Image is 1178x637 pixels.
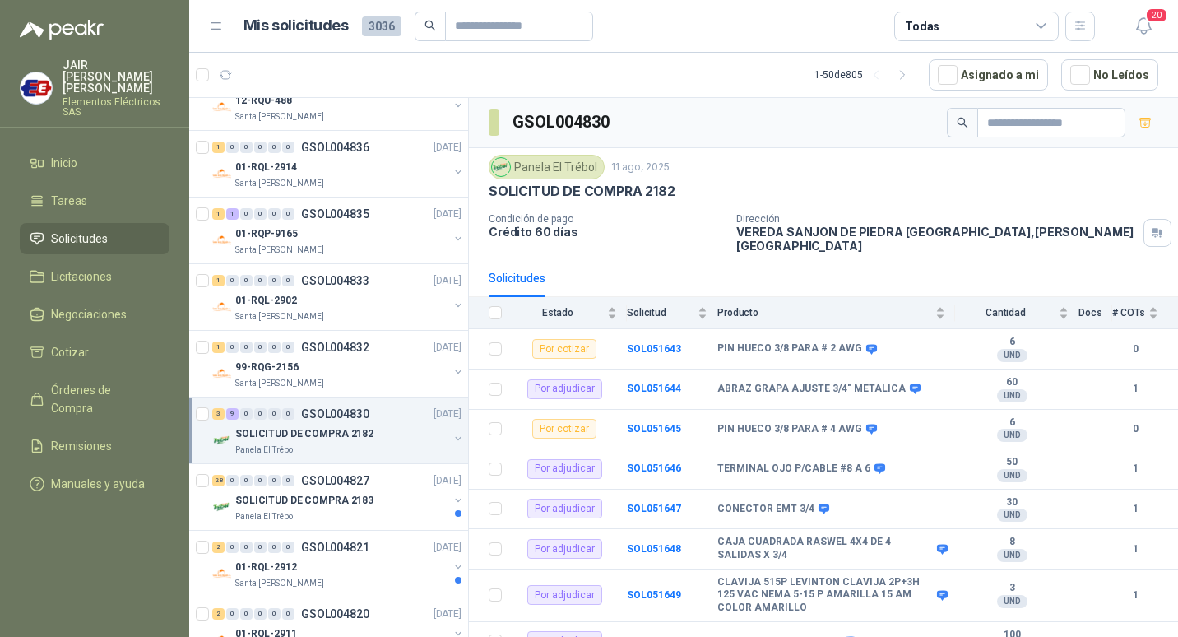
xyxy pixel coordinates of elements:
p: Elementos Eléctricos SAS [63,97,169,117]
b: 0 [1112,342,1158,357]
img: Company Logo [212,497,232,517]
img: Company Logo [212,430,232,450]
div: 2 [212,542,225,553]
p: GSOL004827 [301,475,369,486]
a: 1 1 0 0 0 0 GSOL004835[DATE] Company Logo01-RQP-9165Santa [PERSON_NAME] [212,204,465,257]
a: 3 9 0 0 0 0 GSOL004830[DATE] Company LogoSOLICITUD DE COMPRA 2182Panela El Trébol [212,404,465,457]
div: 0 [268,608,281,620]
img: Company Logo [212,97,232,117]
span: Solicitudes [51,230,108,248]
th: Producto [717,297,955,329]
span: Cotizar [51,343,89,361]
p: 01-RQL-2912 [235,560,297,575]
p: Santa [PERSON_NAME] [235,244,324,257]
div: 0 [240,475,253,486]
a: 1 0 0 0 0 0 GSOL004833[DATE] Company Logo01-RQL-2902Santa [PERSON_NAME] [212,271,465,323]
div: 0 [254,342,267,353]
div: 0 [282,408,294,420]
img: Company Logo [492,158,510,176]
b: 3 [955,582,1069,595]
div: 1 [226,208,239,220]
b: ABRAZ GRAPA AJUSTE 3/4" METALICA [717,383,906,396]
b: CAJA CUADRADA RASWEL 4X4 DE 4 SALIDAS X 3/4 [717,536,933,561]
b: 6 [955,336,1069,349]
b: 1 [1112,588,1158,603]
span: search [957,117,968,128]
div: 0 [282,142,294,153]
div: 1 - 50 de 805 [814,62,916,88]
p: Santa [PERSON_NAME] [235,177,324,190]
a: SOL051645 [627,423,681,435]
p: Santa [PERSON_NAME] [235,577,324,590]
a: Manuales y ayuda [20,468,169,500]
b: PIN HUECO 3/8 PARA # 4 AWG [717,423,862,436]
a: SOL051643 [627,343,681,355]
p: [DATE] [434,207,461,222]
div: 0 [254,475,267,486]
div: Por adjudicar [527,585,602,605]
span: Negociaciones [51,305,127,323]
div: Por cotizar [532,339,596,359]
button: 20 [1129,12,1158,41]
p: [DATE] [434,340,461,356]
div: 0 [226,475,239,486]
span: Tareas [51,192,87,210]
div: Por adjudicar [527,379,602,399]
div: 0 [268,408,281,420]
b: 1 [1112,461,1158,477]
button: No Leídos [1061,59,1158,91]
p: Santa [PERSON_NAME] [235,110,324,123]
p: [DATE] [434,407,461,422]
b: 1 [1112,381,1158,397]
th: # COTs [1112,297,1178,329]
button: Asignado a mi [929,59,1048,91]
p: 99-RQG-2156 [235,360,299,375]
span: Estado [512,307,604,318]
a: SOL051647 [627,503,681,514]
div: 0 [240,542,253,553]
div: 1 [212,208,225,220]
span: 3036 [362,16,401,36]
div: 0 [254,608,267,620]
a: SOL051649 [627,589,681,601]
div: 1 [212,275,225,286]
div: 0 [240,142,253,153]
div: 0 [254,208,267,220]
b: 0 [1112,421,1158,437]
img: Logo peakr [20,20,104,40]
b: 8 [955,536,1069,549]
span: Solicitud [627,307,694,318]
p: Condición de pago [489,213,723,225]
span: Manuales y ayuda [51,475,145,493]
a: 2 0 0 0 0 0 GSOL004821[DATE] Company Logo01-RQL-2912Santa [PERSON_NAME] [212,537,465,590]
div: 0 [268,542,281,553]
div: Por adjudicar [527,539,602,559]
p: Dirección [736,213,1137,225]
img: Company Logo [21,72,52,104]
p: Santa [PERSON_NAME] [235,310,324,323]
div: 0 [268,342,281,353]
div: Panela El Trébol [489,155,605,179]
p: SOLICITUD DE COMPRA 2182 [235,426,373,442]
div: UND [997,509,1027,522]
p: GSOL004835 [301,208,369,220]
img: Company Logo [212,230,232,250]
div: 0 [282,542,294,553]
div: 0 [240,275,253,286]
p: GSOL004820 [301,608,369,620]
b: 6 [955,416,1069,430]
span: Licitaciones [51,267,112,286]
div: 0 [282,208,294,220]
p: 12-RQU-488 [235,93,292,109]
span: # COTs [1112,307,1145,318]
div: 9 [226,408,239,420]
div: 28 [212,475,225,486]
p: GSOL004821 [301,542,369,553]
a: Órdenes de Compra [20,374,169,424]
a: Licitaciones [20,261,169,292]
a: Negociaciones [20,299,169,330]
b: 60 [955,376,1069,389]
p: 11 ago, 2025 [611,160,670,175]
